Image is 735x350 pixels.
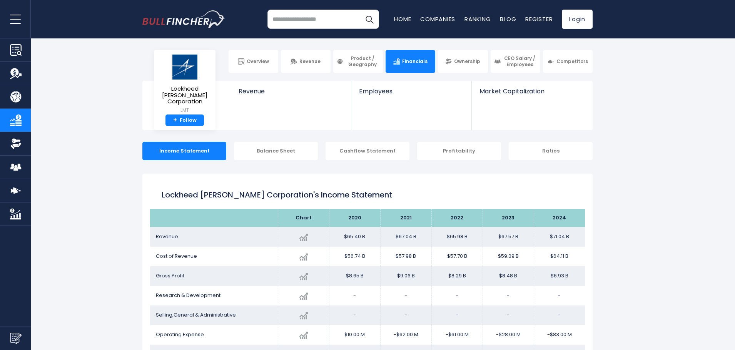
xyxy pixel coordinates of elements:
td: $64.11 B [534,247,585,266]
strong: + [173,117,177,124]
a: Login [562,10,593,29]
th: 2023 [483,209,534,227]
span: Operating Expense [156,331,204,338]
td: $59.09 B [483,247,534,266]
a: Overview [229,50,278,73]
a: CEO Salary / Employees [491,50,540,73]
span: Overview [247,58,269,65]
span: Product / Geography [346,55,379,67]
td: $6.93 B [534,266,585,286]
td: $57.70 B [431,247,483,266]
td: $71.04 B [534,227,585,247]
a: Go to homepage [142,10,225,28]
td: - [483,305,534,325]
span: Research & Development [156,292,220,299]
button: Search [360,10,379,29]
th: 2021 [380,209,431,227]
td: -$28.00 M [483,325,534,345]
td: $65.40 B [329,227,380,247]
td: - [483,286,534,305]
span: Market Capitalization [479,88,584,95]
span: Lockheed [PERSON_NAME] Corporation [160,86,209,105]
span: Financials [402,58,428,65]
th: 2020 [329,209,380,227]
th: Chart [278,209,329,227]
div: Income Statement [142,142,226,160]
span: Cost of Revenue [156,252,197,260]
img: bullfincher logo [142,10,225,28]
td: $8.48 B [483,266,534,286]
span: Revenue [156,233,178,240]
td: $56.74 B [329,247,380,266]
a: Home [394,15,411,23]
a: Ownership [438,50,488,73]
a: Companies [420,15,455,23]
th: 2022 [431,209,483,227]
td: $9.06 B [380,266,431,286]
span: Competitors [556,58,588,65]
td: $67.04 B [380,227,431,247]
h1: Lockheed [PERSON_NAME] Corporation's Income Statement [162,189,573,201]
a: Employees [351,81,471,108]
span: Employees [359,88,463,95]
td: -$62.00 M [380,325,431,345]
div: Balance Sheet [234,142,318,160]
td: $57.98 B [380,247,431,266]
td: - [534,305,585,325]
td: $67.57 B [483,227,534,247]
a: +Follow [165,114,204,126]
a: Revenue [231,81,351,108]
td: -$83.00 M [534,325,585,345]
div: Ratios [509,142,593,160]
td: $10.00 M [329,325,380,345]
span: Revenue [239,88,344,95]
a: Product / Geography [333,50,383,73]
a: Financials [386,50,435,73]
td: $8.29 B [431,266,483,286]
a: Revenue [281,50,331,73]
a: Market Capitalization [472,81,592,108]
td: - [380,286,431,305]
small: LMT [160,107,209,114]
a: Lockheed [PERSON_NAME] Corporation LMT [160,54,210,114]
td: - [431,286,483,305]
span: CEO Salary / Employees [503,55,537,67]
th: 2024 [534,209,585,227]
span: Gross Profit [156,272,184,279]
td: - [329,305,380,325]
span: Selling,General & Administrative [156,311,236,318]
td: - [534,286,585,305]
span: Ownership [454,58,480,65]
img: Ownership [10,138,22,149]
div: Profitability [417,142,501,160]
a: Ranking [464,15,491,23]
td: -$61.00 M [431,325,483,345]
a: Competitors [543,50,593,73]
td: $65.98 B [431,227,483,247]
a: Register [525,15,553,23]
td: - [380,305,431,325]
a: Blog [500,15,516,23]
td: - [431,305,483,325]
span: Revenue [299,58,321,65]
div: Cashflow Statement [326,142,409,160]
td: $8.65 B [329,266,380,286]
td: - [329,286,380,305]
